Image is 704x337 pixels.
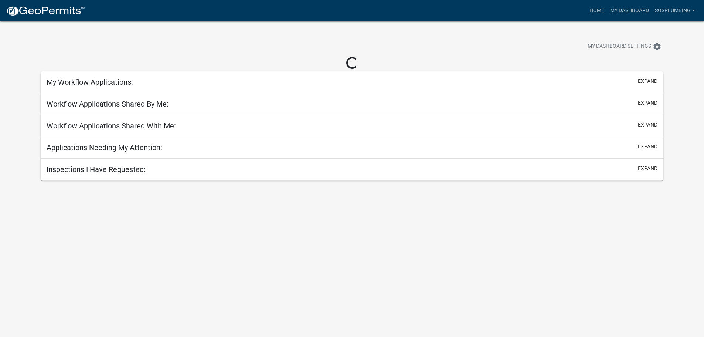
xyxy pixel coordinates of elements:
[638,121,657,129] button: expand
[582,39,667,54] button: My Dashboard Settingssettings
[47,143,162,152] h5: Applications Needing My Attention:
[588,42,651,51] span: My Dashboard Settings
[638,77,657,85] button: expand
[638,165,657,172] button: expand
[653,42,662,51] i: settings
[47,78,133,87] h5: My Workflow Applications:
[47,100,169,108] h5: Workflow Applications Shared By Me:
[638,143,657,151] button: expand
[607,4,652,18] a: My Dashboard
[47,121,176,130] h5: Workflow Applications Shared With Me:
[652,4,698,18] a: SOSPLUMBING
[638,99,657,107] button: expand
[47,165,146,174] h5: Inspections I Have Requested:
[586,4,607,18] a: Home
